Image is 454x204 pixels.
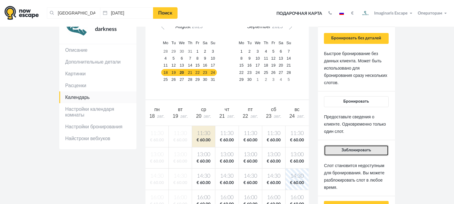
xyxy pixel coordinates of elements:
[285,48,293,55] a: 7
[47,7,100,19] input: Город или название квеста
[277,55,285,62] a: 13
[264,41,268,45] span: Thursday
[253,55,262,62] a: 10
[237,55,246,62] a: 8
[211,41,215,45] span: Sunday
[262,76,270,83] a: 2
[194,55,201,62] a: 8
[266,114,272,119] span: 23
[240,151,261,159] span: 13:00
[240,159,261,164] span: € 60.00
[287,173,308,180] span: 14:30
[287,130,308,137] span: 11:30
[204,114,211,119] span: авг.
[246,62,253,69] a: 16
[193,194,214,202] span: 16:00
[173,114,178,119] span: 19
[262,69,270,76] a: 25
[170,69,178,76] a: 19
[263,180,284,186] span: € 60.00
[351,11,354,15] strong: €
[285,69,293,76] a: 28
[271,107,276,112] span: сб
[262,55,270,62] a: 11
[324,113,388,135] p: Предоставьте сведения о клиенте. Одновременно только один слот.
[59,103,136,121] a: Настройки календаря комнаты
[287,180,308,186] span: € 60.00
[246,76,253,83] a: 30
[188,41,192,45] span: Thursday
[287,159,308,164] span: € 60.00
[177,69,186,76] a: 20
[149,114,155,119] span: 18
[161,76,170,83] a: 25
[285,55,293,62] a: 14
[217,159,237,164] span: € 60.00
[237,62,246,69] a: 15
[177,48,186,55] a: 30
[59,133,136,144] a: Найстроки вебхуков
[279,41,283,45] span: Saturday
[59,91,136,103] a: Календарь
[418,11,442,15] span: Операторам
[240,137,261,143] span: € 60.00
[170,48,178,55] a: 29
[247,41,252,45] span: Tuesday
[163,41,168,45] span: Monday
[227,114,235,119] span: авг.
[246,48,253,55] a: 2
[219,114,225,119] span: 21
[324,162,388,191] p: Слот становится недоступным для бронирования. Вы можете разблокировать слот в любое время.
[339,12,344,15] img: ru.jpg
[201,55,209,62] a: 9
[240,173,261,180] span: 14:30
[287,151,308,159] span: 13:00
[250,114,258,119] span: авг.
[285,76,293,83] a: 5
[178,107,182,112] span: вт
[289,114,295,119] span: 24
[201,76,209,83] a: 30
[201,69,209,76] a: 23
[180,114,188,119] span: авг.
[253,48,262,55] a: 3
[277,48,285,55] a: 6
[186,69,194,76] a: 21
[193,137,214,143] span: € 60.00
[341,148,371,152] span: Заблокировать
[263,159,284,164] span: € 60.00
[225,107,230,112] span: чт
[203,41,207,45] span: Saturday
[162,26,167,31] span: Prev
[246,69,253,76] a: 23
[297,114,305,119] span: авг.
[324,96,388,107] button: Бронировать
[157,114,165,119] span: авг.
[285,24,294,33] a: Next
[270,76,277,83] a: 3
[177,55,186,62] a: 6
[240,194,261,202] span: 16:00
[324,50,388,86] p: Быстрое бронирование без данных клиента. Может быть использовано для бронирования сразу нескольки...
[193,173,214,180] span: 14:30
[160,24,169,33] a: Prev
[416,10,449,16] button: Операторам
[196,114,201,119] span: 20
[374,10,408,15] span: Imaginaris Escape
[201,62,209,69] a: 16
[270,69,277,76] a: 26
[253,69,262,76] a: 24
[186,62,194,69] a: 14
[237,76,246,83] a: 29
[5,6,39,20] img: logo
[324,145,388,156] button: Заблокировать
[194,48,201,55] a: 1
[209,76,217,83] a: 31
[263,173,284,180] span: 14:30
[196,41,199,45] span: Friday
[270,62,277,69] a: 19
[194,69,201,76] a: 22
[193,130,214,137] span: 11:30
[161,48,170,55] a: 28
[209,48,217,55] a: 3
